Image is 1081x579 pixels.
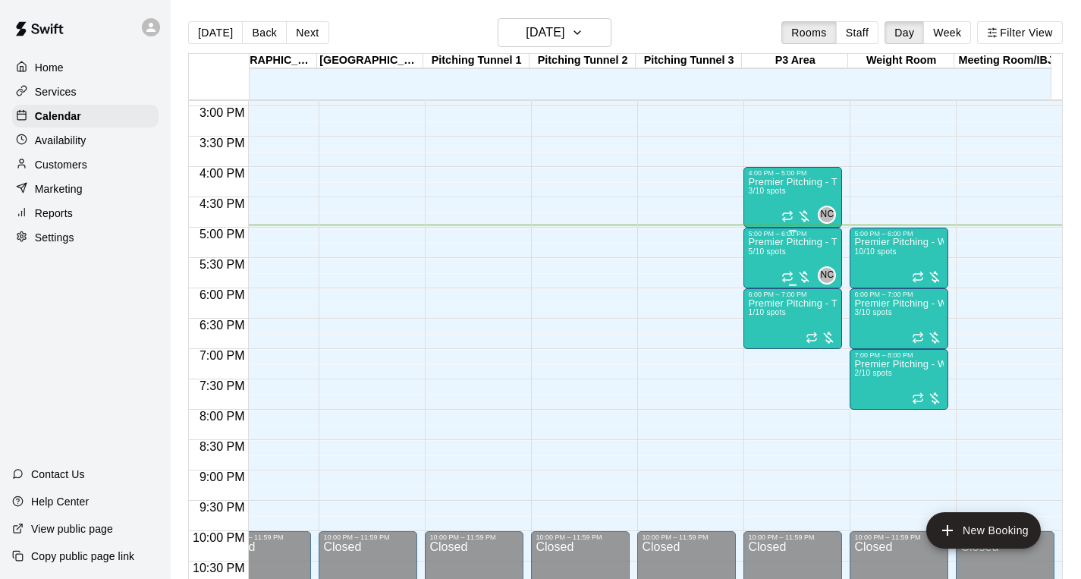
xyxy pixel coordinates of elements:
button: add [926,512,1041,549]
span: 4:30 PM [196,197,249,210]
span: 5:00 PM [196,228,249,241]
span: Recurring event [912,332,924,344]
span: 3/10 spots filled [748,187,785,195]
div: 10:00 PM – 11:59 PM [748,533,837,541]
p: Services [35,84,77,99]
div: 6:00 PM – 7:00 PM [748,291,837,298]
span: 9:30 PM [196,501,249,514]
p: Calendar [35,109,81,124]
div: Pitching Tunnel 1 [423,54,530,68]
div: 10:00 PM – 11:59 PM [429,533,519,541]
div: 5:00 PM – 6:00 PM [854,230,944,238]
a: Home [12,56,159,79]
span: 4:00 PM [196,167,249,180]
div: 5:00 PM – 6:00 PM [748,230,837,238]
a: Calendar [12,105,159,127]
span: 5/10 spots filled [748,247,785,256]
button: Next [286,21,328,44]
p: Availability [35,133,86,148]
span: Recurring event [781,210,793,222]
span: 6:30 PM [196,319,249,332]
div: 7:00 PM – 8:00 PM: Premier Pitching - Weight Room [850,349,948,410]
div: 10:00 PM – 11:59 PM [217,533,306,541]
a: Availability [12,129,159,152]
div: [GEOGRAPHIC_DATA] [211,54,317,68]
button: [DATE] [498,18,611,47]
a: Marketing [12,178,159,200]
span: 3:30 PM [196,137,249,149]
span: Recurring event [912,271,924,283]
span: NC [820,207,834,222]
span: 8:30 PM [196,440,249,453]
button: [DATE] [188,21,243,44]
a: Reports [12,202,159,225]
p: Copy public page link [31,549,134,564]
button: Staff [836,21,879,44]
div: 6:00 PM – 7:00 PM [854,291,944,298]
div: 10:00 PM – 11:59 PM [642,533,731,541]
div: 6:00 PM – 7:00 PM: Premier Pitching - Weight Room [850,288,948,349]
div: Meeting Room/IBJI [954,54,1061,68]
p: Home [35,60,64,75]
div: 4:00 PM – 5:00 PM [748,169,837,177]
span: Neal Cotts [824,266,836,285]
p: Marketing [35,181,83,197]
h6: [DATE] [526,22,564,43]
span: Recurring event [912,392,924,404]
span: 10/10 spots filled [854,247,896,256]
span: 1/10 spots filled [748,308,785,316]
button: Filter View [977,21,1062,44]
div: 4:00 PM – 5:00 PM: Premier Pitching - Throwing Group [743,167,842,228]
a: Settings [12,226,159,249]
span: 6:00 PM [196,288,249,301]
p: Reports [35,206,73,221]
span: 3:00 PM [196,106,249,119]
span: 9:00 PM [196,470,249,483]
p: Contact Us [31,467,85,482]
div: Neal Cotts [818,206,836,224]
div: 5:00 PM – 6:00 PM: Premier Pitching - Weight Room [850,228,948,288]
span: 3/10 spots filled [854,308,891,316]
p: View public page [31,521,113,537]
div: Weight Room [848,54,954,68]
span: 10:00 PM [189,531,248,544]
div: Pitching Tunnel 2 [530,54,636,68]
div: 5:00 PM – 6:00 PM: Premier Pitching - Throwing Group [743,228,842,288]
div: P3 Area [742,54,848,68]
p: Customers [35,157,87,172]
span: 5:30 PM [196,258,249,271]
button: Back [242,21,287,44]
div: [GEOGRAPHIC_DATA] [317,54,423,68]
span: Neal Cotts [824,206,836,224]
div: Pitching Tunnel 3 [636,54,742,68]
span: 8:00 PM [196,410,249,423]
button: Week [923,21,971,44]
span: 7:00 PM [196,349,249,362]
div: 7:00 PM – 8:00 PM [854,351,944,359]
span: 7:30 PM [196,379,249,392]
p: Help Center [31,494,89,509]
p: Settings [35,230,74,245]
div: 10:00 PM – 11:59 PM [323,533,413,541]
span: 2/10 spots filled [854,369,891,377]
div: 10:00 PM – 11:59 PM [536,533,625,541]
div: 10:00 PM – 11:59 PM [854,533,944,541]
span: Recurring event [781,271,793,283]
span: 10:30 PM [189,562,248,574]
a: Customers [12,153,159,176]
a: Services [12,80,159,103]
div: Neal Cotts [818,266,836,285]
button: Rooms [781,21,836,44]
button: Day [885,21,924,44]
span: NC [820,268,834,283]
div: 6:00 PM – 7:00 PM: Premier Pitching - Throwing Group [743,288,842,349]
span: Recurring event [806,332,818,344]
